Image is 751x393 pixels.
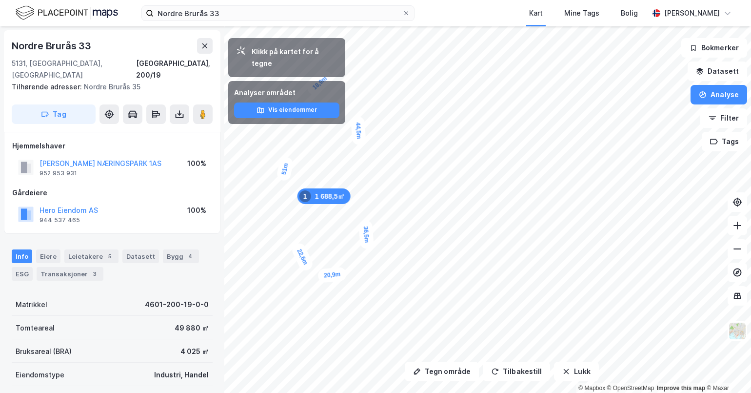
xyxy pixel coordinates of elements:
[16,299,47,310] div: Matrikkel
[276,156,294,182] div: Map marker
[154,369,209,381] div: Industri, Handel
[105,251,115,261] div: 5
[700,108,747,128] button: Filter
[36,249,60,263] div: Eiere
[12,249,32,263] div: Info
[16,4,118,21] img: logo.f888ab2527a4732fd821a326f86c7f29.svg
[483,362,550,381] button: Tilbakestill
[180,346,209,357] div: 4 025 ㎡
[564,7,599,19] div: Mine Tags
[12,81,205,93] div: Nordre Brurås 35
[607,385,654,392] a: OpenStreetMap
[12,104,96,124] button: Tag
[12,58,136,81] div: 5131, [GEOGRAPHIC_DATA], [GEOGRAPHIC_DATA]
[187,158,206,169] div: 100%
[90,269,99,279] div: 3
[163,249,199,263] div: Bygg
[16,322,55,334] div: Tomteareal
[664,7,720,19] div: [PERSON_NAME]
[12,140,212,152] div: Hjemmelshaver
[691,85,747,104] button: Analyse
[12,38,93,54] div: Nordre Brurås 33
[12,187,212,199] div: Gårdeiere
[12,267,33,281] div: ESG
[122,249,159,263] div: Datasett
[728,322,747,340] img: Z
[185,251,195,261] div: 4
[16,346,72,357] div: Bruksareal (BRA)
[681,38,747,58] button: Bokmerker
[234,87,339,99] div: Analyser området
[405,362,479,381] button: Tegn område
[64,249,119,263] div: Leietakere
[290,241,315,272] div: Map marker
[578,385,605,392] a: Mapbox
[702,132,747,151] button: Tags
[702,346,751,393] iframe: Chat Widget
[529,7,543,19] div: Kart
[252,46,337,69] div: Klikk på kartet for å tegne
[688,62,747,81] button: Datasett
[136,58,213,81] div: [GEOGRAPHIC_DATA], 200/19
[234,103,339,118] button: Vis eiendommer
[358,220,374,249] div: Map marker
[351,116,366,145] div: Map marker
[12,83,84,91] span: Tilhørende adresser:
[187,205,206,216] div: 100%
[145,299,209,310] div: 4601-200-19-0-0
[40,169,77,177] div: 952 953 931
[40,216,80,224] div: 944 537 465
[16,369,64,381] div: Eiendomstype
[702,346,751,393] div: Kontrollprogram for chat
[299,190,311,202] div: 1
[554,362,598,381] button: Lukk
[317,267,347,283] div: Map marker
[297,188,351,204] div: Map marker
[37,267,103,281] div: Transaksjoner
[154,6,402,21] input: Søk på adresse, matrikkel, gårdeiere, leietakere eller personer
[175,322,209,334] div: 49 880 ㎡
[657,385,705,392] a: Improve this map
[621,7,638,19] div: Bolig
